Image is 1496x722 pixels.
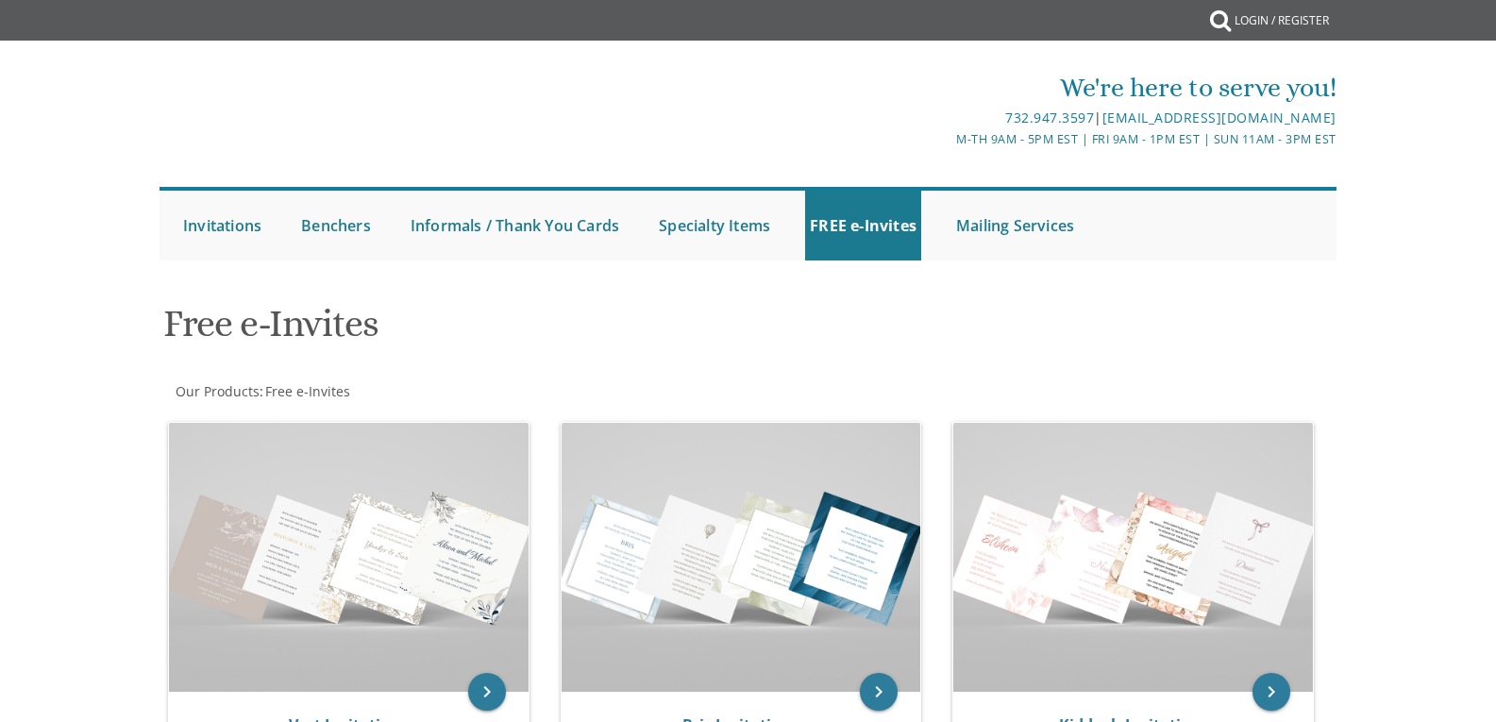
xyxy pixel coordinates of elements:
[160,382,748,401] div: :
[654,191,775,260] a: Specialty Items
[174,382,260,400] a: Our Products
[951,191,1079,260] a: Mailing Services
[169,423,529,692] img: Vort Invitations
[296,191,376,260] a: Benchers
[553,69,1336,107] div: We're here to serve you!
[553,107,1336,129] div: |
[1102,109,1336,126] a: [EMAIL_ADDRESS][DOMAIN_NAME]
[805,191,921,260] a: FREE e-Invites
[265,382,350,400] span: Free e-Invites
[163,303,933,359] h1: Free e-Invites
[860,673,898,711] a: keyboard_arrow_right
[553,129,1336,149] div: M-Th 9am - 5pm EST | Fri 9am - 1pm EST | Sun 11am - 3pm EST
[562,423,921,692] img: Bris Invitations
[406,191,624,260] a: Informals / Thank You Cards
[1005,109,1094,126] a: 732.947.3597
[263,382,350,400] a: Free e-Invites
[1252,673,1290,711] a: keyboard_arrow_right
[468,673,506,711] a: keyboard_arrow_right
[953,423,1313,692] img: Kiddush Invitations
[178,191,266,260] a: Invitations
